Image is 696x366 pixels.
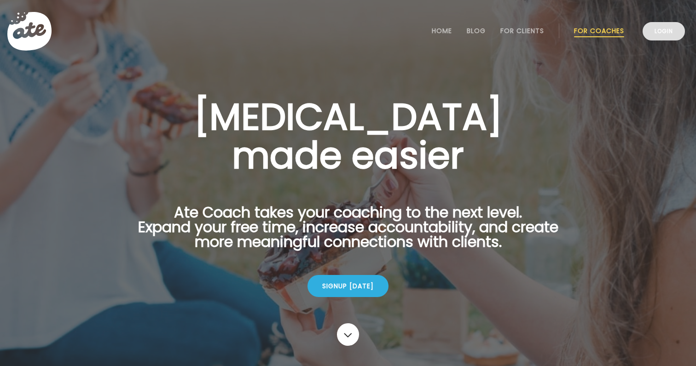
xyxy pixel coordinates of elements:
[307,275,389,297] div: Signup [DATE]
[467,27,486,34] a: Blog
[500,27,544,34] a: For Clients
[643,22,685,40] a: Login
[123,97,573,175] h1: [MEDICAL_DATA] made easier
[123,205,573,260] p: Ate Coach takes your coaching to the next level. Expand your free time, increase accountability, ...
[432,27,452,34] a: Home
[574,27,624,34] a: For Coaches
